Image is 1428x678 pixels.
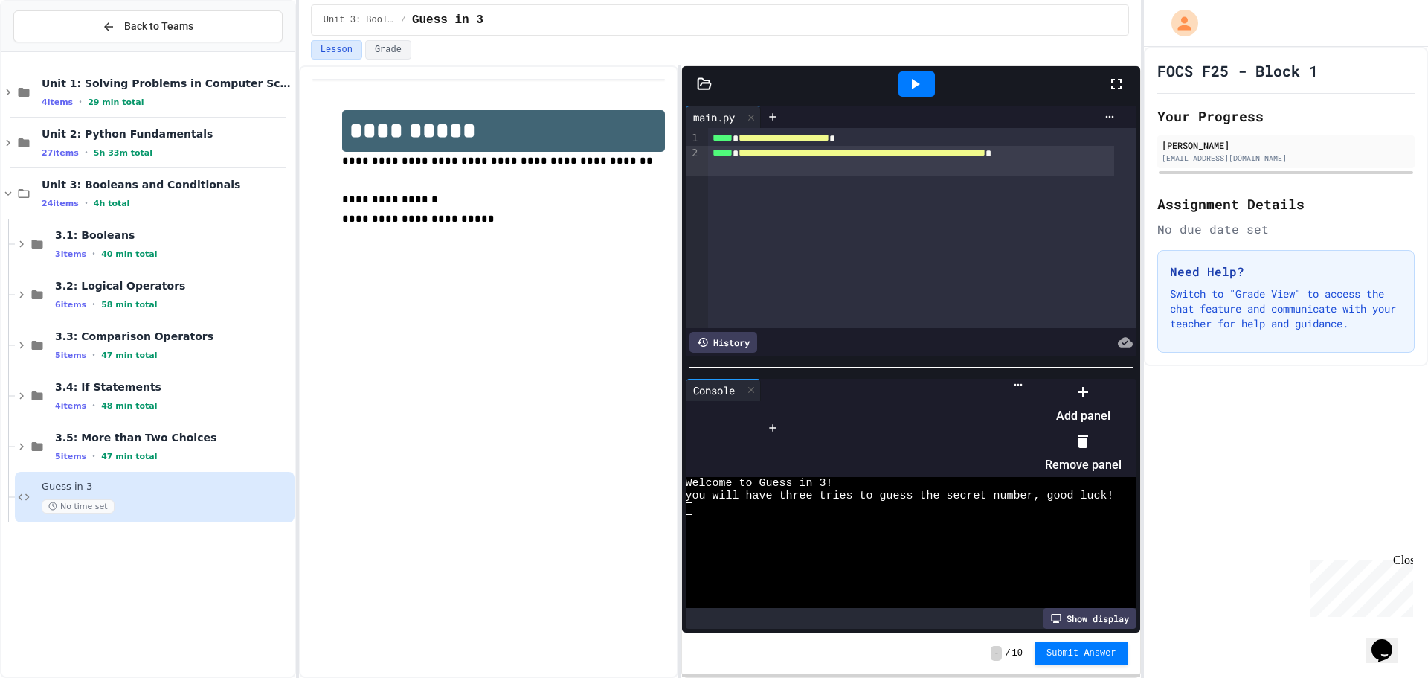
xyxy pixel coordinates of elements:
h1: FOCS F25 - Block 1 [1157,60,1318,81]
span: Submit Answer [1046,647,1116,659]
span: 29 min total [88,97,144,107]
span: • [92,400,95,412]
span: 5 items [55,452,86,461]
li: Add panel [1045,380,1122,428]
span: • [92,248,95,260]
div: main.py [686,106,761,128]
span: Unit 2: Python Fundamentals [42,127,292,141]
span: Guess in 3 [42,481,292,493]
span: 5h 33m total [94,148,152,158]
span: / [401,14,406,26]
iframe: chat widget [1366,618,1413,663]
span: 3.4: If Statements [55,380,292,394]
div: My Account [1156,6,1202,40]
span: Back to Teams [124,19,193,34]
div: 1 [686,131,701,146]
h2: Assignment Details [1157,194,1415,214]
span: 3.5: More than Two Choices [55,431,292,444]
span: 47 min total [101,452,157,461]
span: • [92,349,95,361]
div: 2 [686,146,701,176]
span: 58 min total [101,300,157,310]
span: 27 items [42,148,79,158]
button: Back to Teams [13,10,283,42]
span: 3.1: Booleans [55,228,292,242]
span: 3 items [55,249,86,259]
span: • [85,147,88,159]
span: No time set [42,499,115,514]
span: 4h total [94,199,130,208]
span: 3.3: Comparison Operators [55,330,292,343]
span: Welcome to Guess in 3! [686,477,833,490]
span: you will have three tries to guess the secret number, good luck! [686,490,1114,502]
span: 48 min total [101,401,157,411]
span: 4 items [55,401,86,411]
span: Unit 1: Solving Problems in Computer Science [42,77,292,90]
div: main.py [686,109,742,125]
span: 24 items [42,199,79,208]
div: Console [686,379,761,401]
span: • [85,197,88,209]
span: • [92,298,95,310]
span: - [991,646,1002,661]
span: 6 items [55,300,86,310]
span: • [79,96,82,108]
span: Guess in 3 [412,11,483,29]
span: 5 items [55,351,86,360]
div: [EMAIL_ADDRESS][DOMAIN_NAME] [1162,153,1410,164]
div: History [689,332,757,353]
span: Unit 3: Booleans and Conditionals [324,14,395,26]
div: [PERSON_NAME] [1162,138,1410,152]
div: Show display [1043,608,1136,629]
p: Switch to "Grade View" to access the chat feature and communicate with your teacher for help and ... [1170,287,1402,331]
div: Chat with us now!Close [6,6,103,95]
h3: Need Help? [1170,263,1402,281]
span: Unit 3: Booleans and Conditionals [42,178,292,191]
div: Console [686,383,742,398]
button: Lesson [311,40,362,60]
span: 3.2: Logical Operators [55,279,292,292]
span: 10 [1012,647,1023,659]
div: No due date set [1157,220,1415,238]
span: / [1005,647,1010,659]
span: 4 items [42,97,73,107]
button: Grade [365,40,411,60]
h2: Your Progress [1157,106,1415,127]
span: 47 min total [101,351,157,360]
iframe: chat widget [1305,554,1413,617]
button: Submit Answer [1035,642,1128,665]
span: • [92,450,95,462]
li: Remove panel [1045,429,1122,477]
span: 40 min total [101,249,157,259]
